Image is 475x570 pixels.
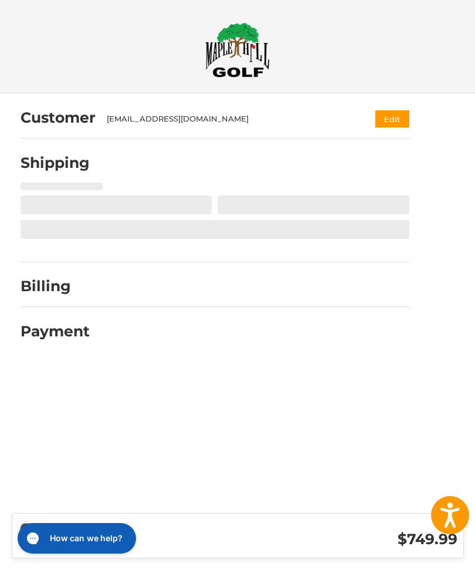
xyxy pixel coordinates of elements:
[375,111,409,128] button: Edit
[21,278,89,296] h2: Billing
[12,520,140,558] iframe: Gorgias live chat messenger
[21,154,90,173] h2: Shipping
[21,109,96,127] h2: Customer
[107,114,352,126] div: [EMAIL_ADDRESS][DOMAIN_NAME]
[59,528,258,541] h3: 1 Item
[258,531,457,549] h3: $749.99
[21,323,90,341] h2: Payment
[205,23,270,78] img: Maple Hill Golf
